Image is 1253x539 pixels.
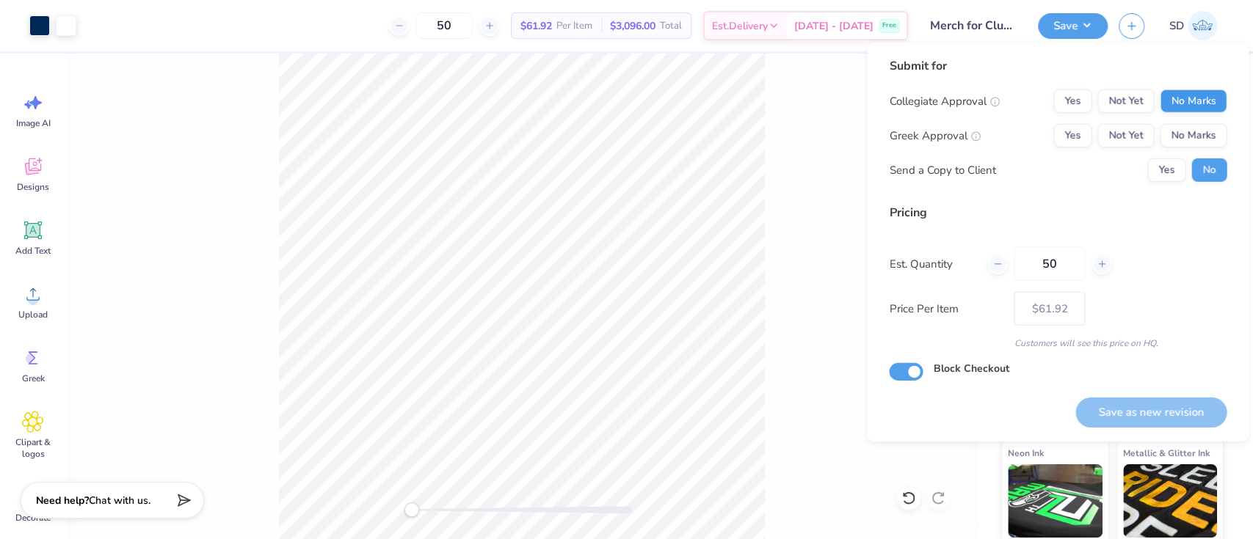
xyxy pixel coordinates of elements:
[933,361,1009,376] label: Block Checkout
[1163,11,1224,40] a: SD
[889,256,976,273] label: Est. Quantity
[404,502,419,517] div: Accessibility label
[889,204,1227,221] div: Pricing
[1097,89,1154,113] button: Not Yet
[89,494,150,507] span: Chat with us.
[889,93,1000,110] div: Collegiate Approval
[889,128,981,144] div: Greek Approval
[36,494,89,507] strong: Need help?
[1008,464,1103,538] img: Neon Ink
[556,18,592,34] span: Per Item
[1188,11,1217,40] img: Sparsh Drolia
[520,18,552,34] span: $61.92
[1169,18,1184,34] span: SD
[9,436,57,460] span: Clipart & logos
[1191,158,1227,182] button: No
[889,301,1003,318] label: Price Per Item
[1123,445,1210,461] span: Metallic & Glitter Ink
[1053,124,1092,147] button: Yes
[794,18,874,34] span: [DATE] - [DATE]
[1160,124,1227,147] button: No Marks
[1014,247,1085,281] input: – –
[1097,124,1154,147] button: Not Yet
[889,337,1227,350] div: Customers will see this price on HQ.
[18,309,48,320] span: Upload
[1160,89,1227,113] button: No Marks
[22,373,45,384] span: Greek
[712,18,768,34] span: Est. Delivery
[1123,464,1218,538] img: Metallic & Glitter Ink
[15,245,51,257] span: Add Text
[15,512,51,524] span: Decorate
[16,117,51,129] span: Image AI
[882,21,896,31] span: Free
[17,181,49,193] span: Designs
[1008,445,1044,461] span: Neon Ink
[1053,89,1092,113] button: Yes
[415,12,473,39] input: – –
[919,11,1027,40] input: Untitled Design
[660,18,682,34] span: Total
[1038,13,1108,39] button: Save
[1147,158,1185,182] button: Yes
[610,18,655,34] span: $3,096.00
[889,57,1227,75] div: Submit for
[889,162,995,179] div: Send a Copy to Client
